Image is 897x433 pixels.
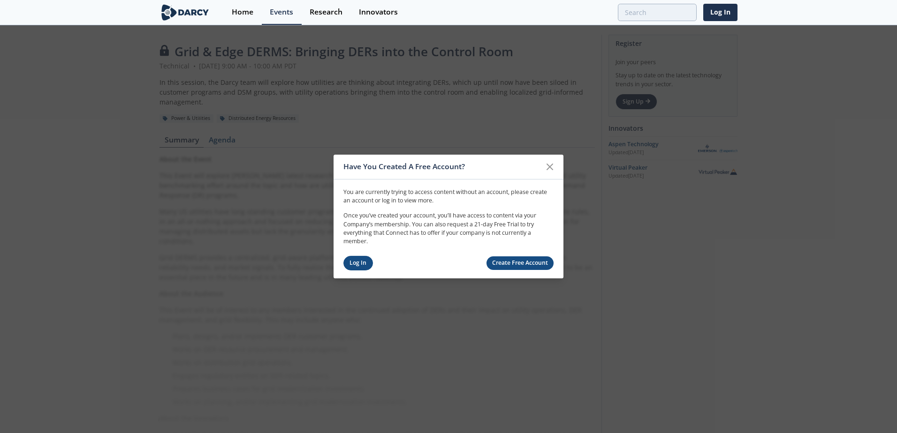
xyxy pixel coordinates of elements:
[343,256,373,270] a: Log In
[160,4,211,21] img: logo-wide.svg
[343,158,541,176] div: Have You Created A Free Account?
[618,4,697,21] input: Advanced Search
[703,4,737,21] a: Log In
[343,211,554,246] p: Once you’ve created your account, you’ll have access to content via your Company’s membership. Yo...
[232,8,253,16] div: Home
[310,8,342,16] div: Research
[359,8,398,16] div: Innovators
[487,256,554,270] a: Create Free Account
[270,8,293,16] div: Events
[343,187,554,205] p: You are currently trying to access content without an account, please create an account or log in...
